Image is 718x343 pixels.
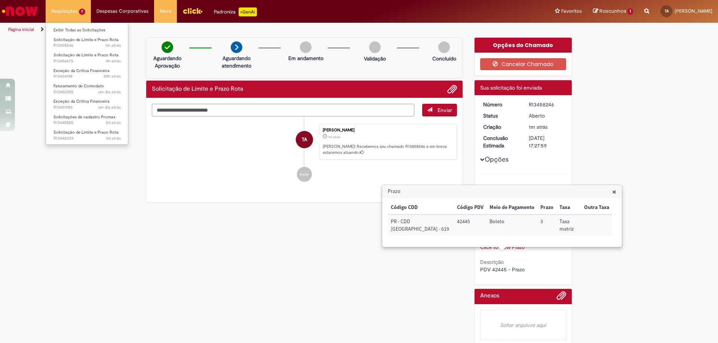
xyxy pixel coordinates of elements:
ul: Trilhas de página [6,23,473,37]
td: Código CDD: PR - CDD Curitiba - 619 [388,215,454,236]
dt: Conclusão Estimada [478,134,524,149]
p: [PERSON_NAME]! Recebemos seu chamado R13458246 e em breve estaremos atuando. [323,144,453,155]
time: 27/08/2025 11:41:14 [98,105,121,110]
p: Em andamento [288,54,323,62]
span: R13448339 [53,135,121,141]
b: Descrição [480,259,504,265]
th: Prazo [537,201,556,215]
span: Solicitação de Limite e Prazo Rota [53,37,119,43]
span: Exceção da Crítica Financeira [53,68,110,74]
td: Código PDV: 42445 [454,215,487,236]
time: 27/08/2025 18:05:51 [104,74,121,79]
time: 28/08/2025 10:28:45 [106,58,121,64]
span: TA [302,131,307,149]
img: img-circle-grey.png [438,41,450,53]
span: R13458246 [53,43,121,49]
p: +GenAi [239,7,257,16]
p: Aguardando Aprovação [149,54,185,69]
button: Enviar [422,104,457,116]
span: Solicitações de cadastro Promax [53,114,116,120]
a: Página inicial [8,26,34,32]
td: Prazo: 3 [537,215,556,236]
span: 20h atrás [104,74,121,79]
span: Rascunhos [599,7,626,15]
ul: Requisições [46,22,128,145]
td: Outra Taxa: [581,215,612,236]
img: ServiceNow [1,4,39,19]
h3: Prazo [383,185,622,197]
em: Soltar arquivos aqui [480,310,567,340]
img: check-circle-green.png [162,41,173,53]
button: Adicionar anexos [556,291,566,304]
div: Padroniza [214,7,257,16]
div: [PERSON_NAME] [323,128,453,132]
span: × [612,187,616,197]
span: TA [665,9,669,13]
button: Adicionar anexos [447,84,457,94]
span: R13452055 [53,89,121,95]
div: Tawane De Almeida [296,131,313,148]
span: 1m atrás [529,124,547,130]
span: Sua solicitação foi enviada [480,84,542,91]
span: PDV 42445 - Prazo [480,266,525,273]
h2: Anexos [480,293,499,299]
span: R13448825 [53,120,121,126]
span: R13454108 [53,74,121,79]
span: 3d atrás [106,135,121,141]
a: Click to view Prazo [480,244,525,250]
a: Aberto R13454108 : Exceção da Crítica Financeira [46,67,128,81]
button: Cancelar Chamado [480,58,567,70]
time: 27/08/2025 11:52:55 [98,89,121,95]
p: Validação [364,55,386,62]
li: Tawane De Almeida [152,124,457,160]
img: click_logo_yellow_360x200.png [182,5,203,16]
span: 1 [628,8,633,15]
span: Faturamento de Comodato [53,83,104,89]
a: Aberto R13448825 : Solicitações de cadastro Promax [46,113,128,127]
span: 4h atrás [106,58,121,64]
th: Taxa [556,201,581,215]
th: Código CDD [388,201,454,215]
time: 26/08/2025 13:30:44 [106,135,121,141]
td: Taxa: Taxa matriz [556,215,581,236]
div: Aberto [529,112,564,119]
span: Requisições [51,7,77,15]
td: Meio de Pagamento: Boleto [487,215,537,236]
a: Aberto R13458246 : Solicitação de Limite e Prazo Rota [46,36,128,50]
div: [DATE] 17:27:59 [529,134,564,149]
time: 28/08/2025 14:27:55 [328,135,340,139]
time: 28/08/2025 14:27:57 [105,43,121,48]
dt: Criação [478,123,524,131]
span: 1m atrás [105,43,121,48]
a: Aberto R13448339 : Solicitação de Limite e Prazo Rota [46,128,128,142]
span: um dia atrás [98,105,121,110]
span: 2d atrás [106,120,121,125]
div: Opções do Chamado [475,38,572,53]
a: Rascunhos [593,8,633,15]
b: Tipo de solicitação [480,184,524,191]
div: Prazo [382,185,622,247]
span: More [160,7,171,15]
dt: Número [478,101,524,108]
img: arrow-next.png [231,41,242,53]
span: Favoritos [561,7,582,15]
dt: Status [478,112,524,119]
ul: Histórico de tíquete [152,116,457,190]
a: Aberto R13451983 : Exceção da Crítica Financeira [46,97,128,111]
p: Concluído [432,55,456,62]
th: Meio de Pagamento [487,201,537,215]
p: Aguardando atendimento [218,54,255,69]
span: Exceção da Crítica Financeira [53,99,110,104]
th: Código PDV [454,201,487,215]
h2: Solicitação de Limite e Prazo Rota Histórico de tíquete [152,86,243,93]
div: R13458246 [529,101,564,108]
span: 7 [79,9,85,15]
img: img-circle-grey.png [300,41,312,53]
img: img-circle-grey.png [369,41,381,53]
a: Exibir Todas as Solicitações [46,26,128,34]
span: Solicitação de Limite e Prazo Rota [53,130,119,135]
span: R13451983 [53,105,121,110]
button: Close [612,188,616,196]
span: 1m atrás [328,135,340,139]
span: Enviar [438,107,452,113]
